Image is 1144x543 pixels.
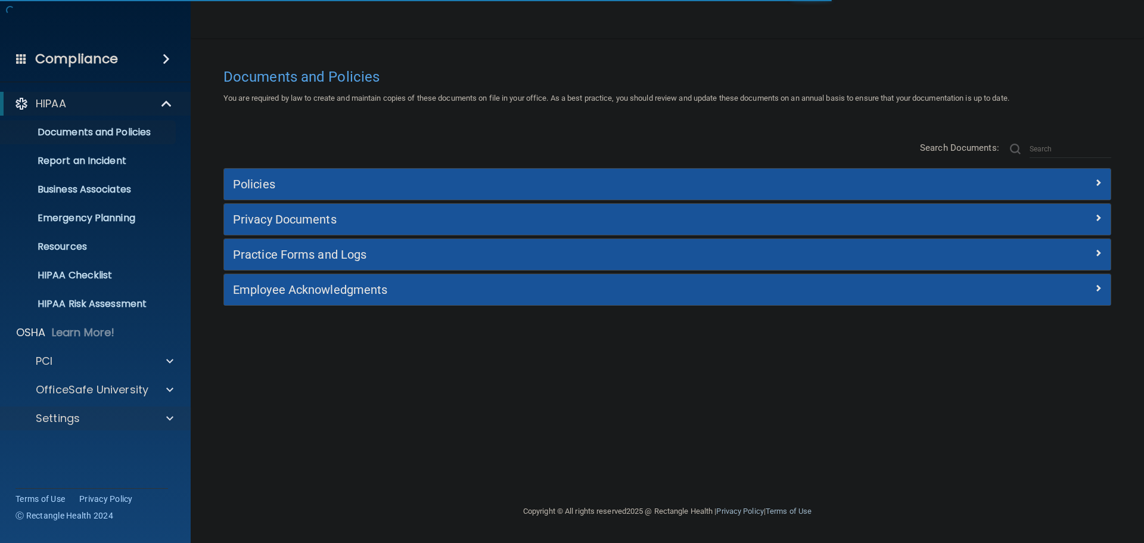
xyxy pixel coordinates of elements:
a: Settings [14,411,173,426]
div: Copyright © All rights reserved 2025 @ Rectangle Health | | [450,492,885,530]
input: Search [1030,140,1111,158]
span: You are required by law to create and maintain copies of these documents on file in your office. ... [223,94,1009,103]
p: HIPAA Risk Assessment [8,298,170,310]
a: Privacy Documents [233,210,1102,229]
a: Policies [233,175,1102,194]
a: Terms of Use [766,507,812,516]
h4: Compliance [35,51,118,67]
span: Ⓒ Rectangle Health 2024 [15,510,113,522]
h5: Privacy Documents [233,213,880,226]
p: Documents and Policies [8,126,170,138]
a: Privacy Policy [716,507,763,516]
p: Report an Incident [8,155,170,167]
p: HIPAA Checklist [8,269,170,281]
img: ic-search.3b580494.png [1010,144,1021,154]
h5: Policies [233,178,880,191]
a: HIPAA [14,97,173,111]
a: OfficeSafe University [14,383,173,397]
p: Learn More! [52,325,115,340]
a: Privacy Policy [79,493,133,505]
p: Emergency Planning [8,212,170,224]
a: Practice Forms and Logs [233,245,1102,264]
h5: Employee Acknowledgments [233,283,880,296]
span: Search Documents: [920,142,999,153]
p: Settings [36,411,80,426]
p: OfficeSafe University [36,383,148,397]
h5: Practice Forms and Logs [233,248,880,261]
img: PMB logo [14,13,176,36]
a: Terms of Use [15,493,65,505]
p: HIPAA [36,97,66,111]
a: PCI [14,354,173,368]
p: PCI [36,354,52,368]
p: Resources [8,241,170,253]
a: Employee Acknowledgments [233,280,1102,299]
h4: Documents and Policies [223,69,1111,85]
p: OSHA [16,325,46,340]
p: Business Associates [8,184,170,196]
